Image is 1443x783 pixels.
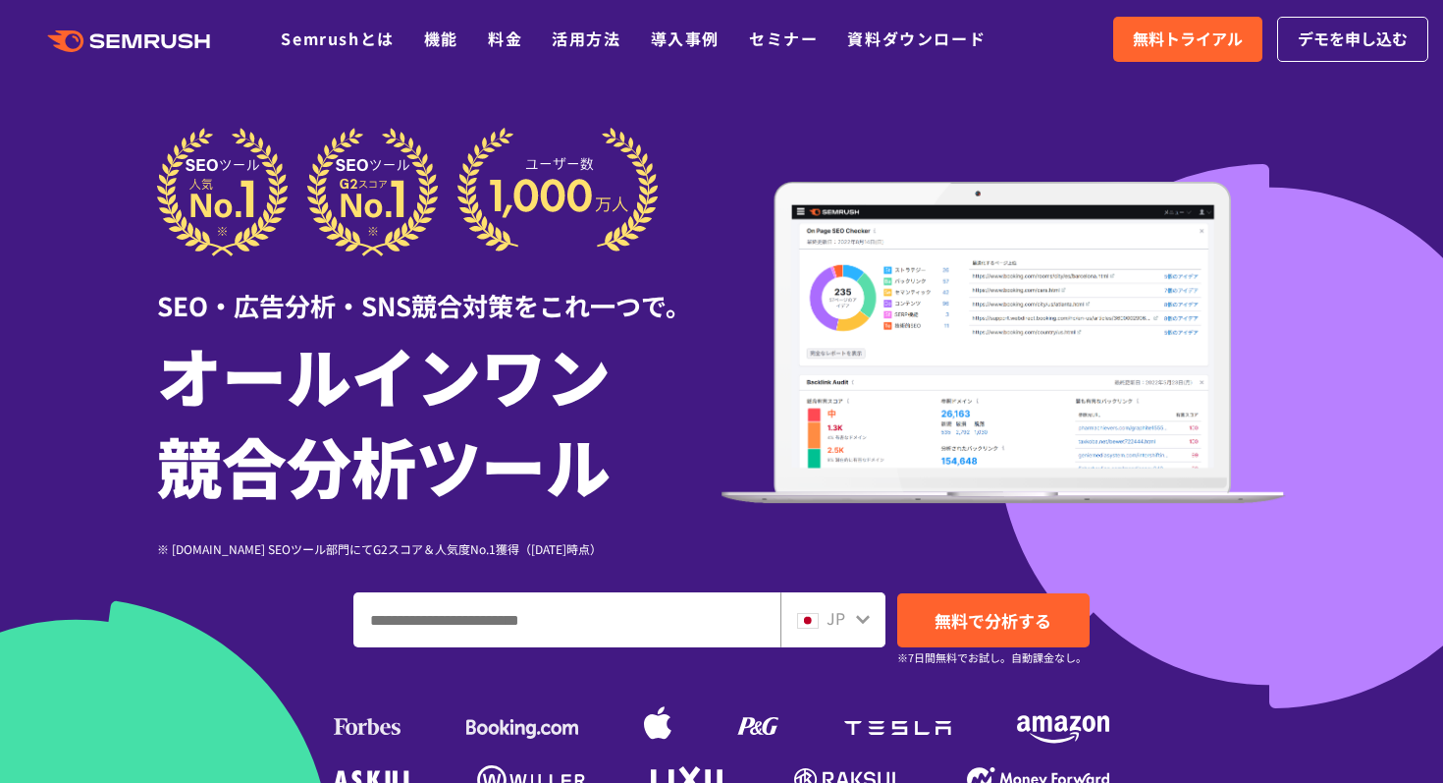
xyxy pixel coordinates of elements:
[157,539,721,558] div: ※ [DOMAIN_NAME] SEOツール部門にてG2スコア＆人気度No.1獲得（[DATE]時点）
[1133,27,1243,52] span: 無料トライアル
[1268,706,1421,761] iframe: Help widget launcher
[897,593,1090,647] a: 無料で分析する
[281,27,394,50] a: Semrushとは
[847,27,986,50] a: 資料ダウンロード
[424,27,458,50] a: 機能
[651,27,720,50] a: 導入事例
[157,329,721,510] h1: オールインワン 競合分析ツール
[827,606,845,630] span: JP
[157,256,721,324] div: SEO・広告分析・SNS競合対策をこれ一つで。
[749,27,818,50] a: セミナー
[1298,27,1408,52] span: デモを申し込む
[552,27,620,50] a: 活用方法
[935,608,1051,633] span: 無料で分析する
[1113,17,1262,62] a: 無料トライアル
[488,27,522,50] a: 料金
[897,648,1087,667] small: ※7日間無料でお試し。自動課金なし。
[1277,17,1428,62] a: デモを申し込む
[354,593,779,646] input: ドメイン、キーワードまたはURLを入力してください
